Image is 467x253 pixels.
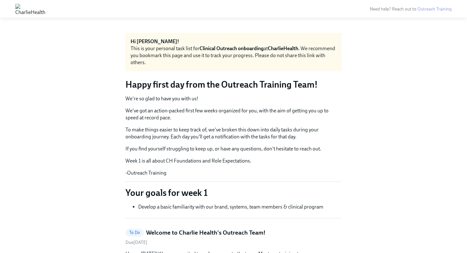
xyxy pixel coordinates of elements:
[125,230,144,235] span: To Do
[146,229,266,237] h5: Welcome to Charlie Health's Outreach Team!
[125,145,342,152] p: If you find yourself struggling to keep up, or have any questions, don't hesitate to reach out.
[131,45,336,66] div: This is your personal task list for at . We recommend you bookmark this page and use it to track ...
[125,79,342,90] h3: Happy first day from the Outreach Training Team!
[417,6,452,12] a: Outreach Training
[15,4,45,14] img: CharlieHealth
[125,170,342,176] p: -Outreach Training
[200,45,264,51] strong: Clinical Outreach onboarding
[125,187,342,198] p: Your goals for week 1
[138,203,342,210] li: Develop a basic familiarity with our brand, systems, team members & clinical program
[125,107,342,121] p: We've got an action-packed first few weeks organized for you, with the aim of getting you up to s...
[131,38,179,44] strong: Hi [PERSON_NAME]!
[370,6,452,12] span: Need help? Reach out to
[125,126,342,140] p: To make things easier to keep track of, we've broken this down into daily tasks during your onboa...
[125,229,342,245] a: To DoWelcome to Charlie Health's Outreach Team!Due[DATE]
[125,240,147,245] span: Wednesday, September 24th 2025, 10:00 am
[125,157,342,164] p: Week 1 is all about CH Foundations and Role Expectations.
[125,95,342,102] p: We're so glad to have you with us!
[268,45,298,51] strong: CharlieHealth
